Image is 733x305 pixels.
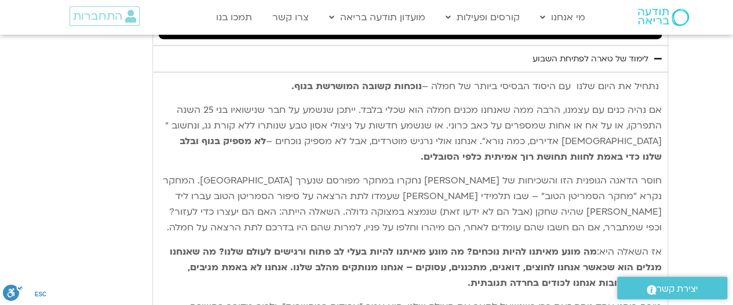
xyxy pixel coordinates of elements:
div: לימוד של טארה לפתיחת השבוע [533,52,648,66]
a: קורסים ופעילות [440,6,526,28]
summary: לימוד של טארה לפתיחת השבוע [152,46,668,72]
a: צרו קשר [267,6,315,28]
span: חוסר הדאגה הגופנית הזו והשכיחות של [PERSON_NAME] נחקרו במחקר מפורסם שנערך [GEOGRAPHIC_DATA]. המחק... [163,174,662,234]
b: לא מספיק בגוף ובלב שלנו כדי באמת לחוות תחושת רוך אמיתית כלפי הסובלים. [180,135,662,163]
a: התחברות [70,6,140,26]
b: נוכחות קשובה המושרשת בגוף. [291,80,422,93]
a: יצירת קשר [617,277,727,299]
span: יצירת קשר [657,281,698,297]
span: אז השאלה היא: [597,245,662,258]
a: מועדון תודעה בריאה [323,6,431,28]
span: אם נהיה כנים עם עצמנו, הרבה ממה שאנחנו מכנים חמלה הוא שכלי בלבד. ייתכן שנשמע על חבר שנישואיו בני ... [165,104,662,148]
a: מי אנחנו [534,6,591,28]
b: מה מונע מאיתנו להיות נוכחים? מה מונע מאיתנו להיות בעלי לב פתוח ורגישים לעולם שלנו? מה שאנחנו מגלי... [170,245,662,289]
span: נתחיל את היום שלנו עם היסוד הבסיסי ביותר של חמלה – [422,80,659,93]
span: התחברות [73,10,122,23]
img: תודעה בריאה [638,9,689,26]
a: תמכו בנו [210,6,258,28]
